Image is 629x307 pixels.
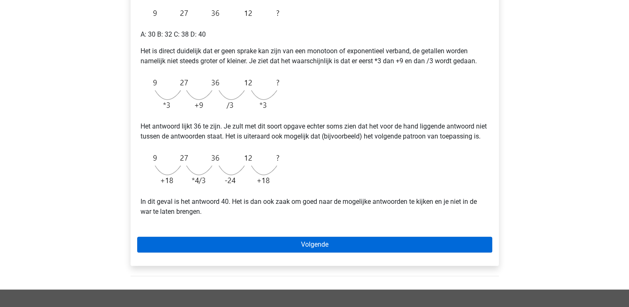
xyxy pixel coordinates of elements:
[137,237,492,253] a: Volgende
[141,73,284,115] img: Alternating_Example_2_2.png
[141,3,284,23] img: Alternating_Example_2_1.png
[141,46,489,66] p: Het is direct duidelijk dat er geen sprake kan zijn van een monotoon of exponentieel verband, de ...
[141,148,284,190] img: Alternating_Example_2_3.png
[141,30,489,40] p: A: 30 B: 32 C: 38 D: 40
[141,121,489,141] p: Het antwoord lijkt 36 te zijn. Je zult met dit soort opgave echter soms zien dat het voor de hand...
[141,197,489,217] p: In dit geval is het antwoord 40. Het is dan ook zaak om goed naar de mogelijke antwoorden te kijk...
